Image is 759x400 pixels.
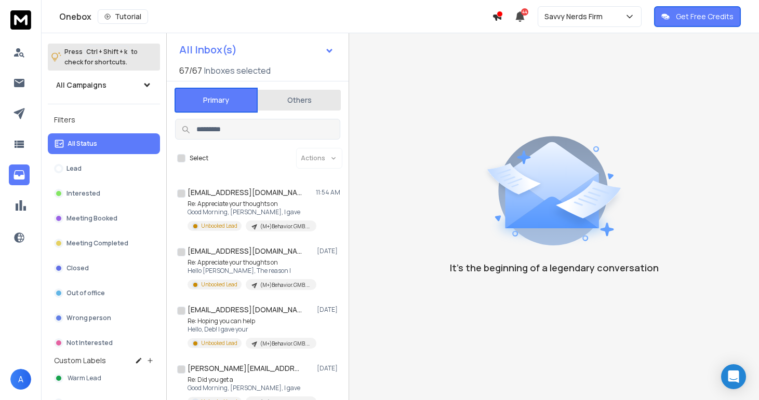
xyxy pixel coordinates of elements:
[48,208,160,229] button: Meeting Booked
[188,363,302,374] h1: [PERSON_NAME][EMAIL_ADDRESS][DOMAIN_NAME]
[10,369,31,390] button: A
[66,164,82,173] p: Lead
[48,113,160,127] h3: Filters
[68,140,97,148] p: All Status
[48,368,160,389] button: Warm Lead
[188,376,312,384] p: Re: Did you get a
[190,154,208,162] label: Select
[64,47,138,67] p: Press to check for shortcuts.
[188,258,312,267] p: Re: Appreciate your thoughts on
[260,340,310,348] p: (M+)Behavior.GMB.Q32025
[544,11,607,22] p: Savvy Nerds Firm
[179,64,202,77] span: 67 / 67
[188,267,312,275] p: Hello [PERSON_NAME], The reason I
[188,384,312,392] p: Good Morning, [PERSON_NAME], I gave
[188,200,312,208] p: Re: Appreciate your thoughts on
[56,80,106,90] h1: All Campaigns
[66,314,111,322] p: Wrong person
[204,64,271,77] h3: Inboxes selected
[654,6,741,27] button: Get Free Credits
[721,364,746,389] div: Open Intercom Messenger
[201,222,237,230] p: Unbooked Lead
[59,9,492,24] div: Onebox
[48,333,160,353] button: Not Interested
[66,214,117,223] p: Meeting Booked
[317,364,340,373] p: [DATE]
[188,208,312,216] p: Good Morning, [PERSON_NAME], I gave
[201,281,237,288] p: Unbooked Lead
[48,75,160,95] button: All Campaigns
[188,187,302,198] h1: [EMAIL_ADDRESS][DOMAIN_NAME]
[260,281,310,289] p: (M+)Behavior.GMB.Q32025
[54,355,106,366] h3: Custom Labels
[48,133,160,154] button: All Status
[48,158,160,179] button: Lead
[316,188,340,197] p: 11:54 AM
[66,189,100,198] p: Interested
[66,264,89,272] p: Closed
[66,289,105,297] p: Out of office
[188,317,312,325] p: Re: Hoping you can help
[66,239,128,247] p: Meeting Completed
[179,45,237,55] h1: All Inbox(s)
[48,308,160,328] button: Wrong person
[450,260,659,275] p: It’s the beginning of a legendary conversation
[188,246,302,256] h1: [EMAIL_ADDRESS][DOMAIN_NAME]
[188,305,302,315] h1: [EMAIL_ADDRESS][DOMAIN_NAME]
[48,233,160,254] button: Meeting Completed
[188,325,312,334] p: Hello, Deb! I gave your
[175,88,258,113] button: Primary
[68,374,101,382] span: Warm Lead
[317,247,340,255] p: [DATE]
[201,339,237,347] p: Unbooked Lead
[260,223,310,230] p: (M+)Behavior.GMB.Q32025
[66,339,113,347] p: Not Interested
[48,183,160,204] button: Interested
[676,11,734,22] p: Get Free Credits
[171,39,342,60] button: All Inbox(s)
[317,306,340,314] p: [DATE]
[98,9,148,24] button: Tutorial
[48,283,160,304] button: Out of office
[48,258,160,279] button: Closed
[521,8,528,16] span: 44
[85,46,129,58] span: Ctrl + Shift + k
[258,89,341,112] button: Others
